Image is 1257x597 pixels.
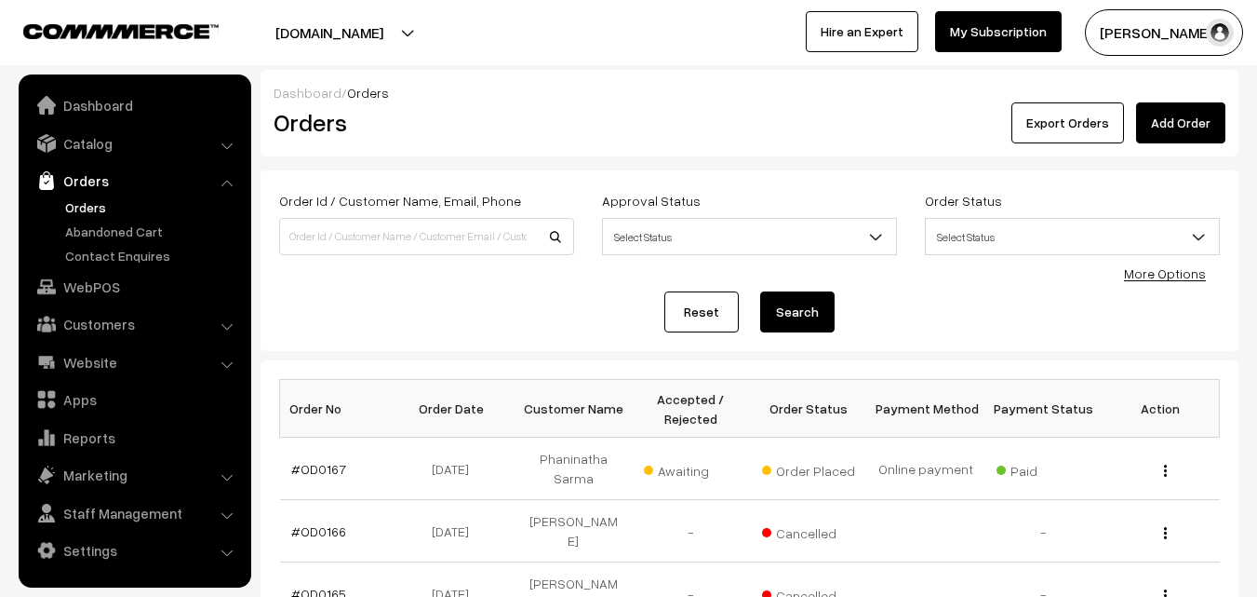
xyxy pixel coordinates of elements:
a: Website [23,346,245,379]
a: #OD0167 [291,461,346,477]
button: Search [760,292,835,332]
a: Catalog [23,127,245,160]
th: Payment Method [867,380,984,438]
input: Order Id / Customer Name / Customer Email / Customer Phone [279,218,574,255]
a: COMMMERCE [23,19,186,41]
button: Export Orders [1011,102,1124,143]
label: Order Id / Customer Name, Email, Phone [279,191,521,210]
a: Add Order [1136,102,1225,143]
td: Phaninatha Sarma [515,438,632,500]
th: Order No [280,380,397,438]
td: [DATE] [397,500,515,563]
a: Marketing [23,458,245,492]
span: Select Status [602,218,897,255]
td: [PERSON_NAME] [515,500,632,563]
img: Menu [1164,465,1167,477]
th: Action [1102,380,1219,438]
h2: Orders [274,108,572,137]
img: user [1206,19,1234,47]
span: Cancelled [762,519,855,543]
span: Select Status [926,221,1219,253]
th: Payment Status [984,380,1102,438]
span: Orders [347,85,389,101]
span: Paid [996,456,1090,481]
th: Order Date [397,380,515,438]
a: Reset [664,292,739,332]
a: Apps [23,383,245,416]
a: Abandoned Cart [60,222,245,241]
button: [PERSON_NAME] [1085,9,1243,56]
a: More Options [1124,265,1206,281]
img: Menu [1164,527,1167,539]
a: Dashboard [274,85,341,101]
a: My Subscription [935,11,1062,52]
a: Customers [23,307,245,341]
td: [DATE] [397,438,515,500]
a: WebPOS [23,270,245,304]
td: - [984,500,1102,563]
th: Order Status [750,380,867,438]
label: Order Status [925,191,1002,210]
a: Contact Enquires [60,246,245,265]
a: Dashboard [23,88,245,122]
div: / [274,83,1225,102]
a: Orders [23,164,245,197]
span: Select Status [603,221,896,253]
td: Online payment [867,438,984,500]
span: Awaiting [644,456,737,481]
button: [DOMAIN_NAME] [210,9,448,56]
a: Orders [60,197,245,217]
label: Approval Status [602,191,701,210]
img: COMMMERCE [23,24,219,38]
td: - [632,500,749,563]
a: Hire an Expert [806,11,918,52]
th: Accepted / Rejected [632,380,749,438]
a: Reports [23,421,245,455]
span: Select Status [925,218,1220,255]
span: Order Placed [762,456,855,481]
a: Staff Management [23,496,245,530]
a: Settings [23,534,245,567]
a: #OD0166 [291,523,346,539]
th: Customer Name [515,380,632,438]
